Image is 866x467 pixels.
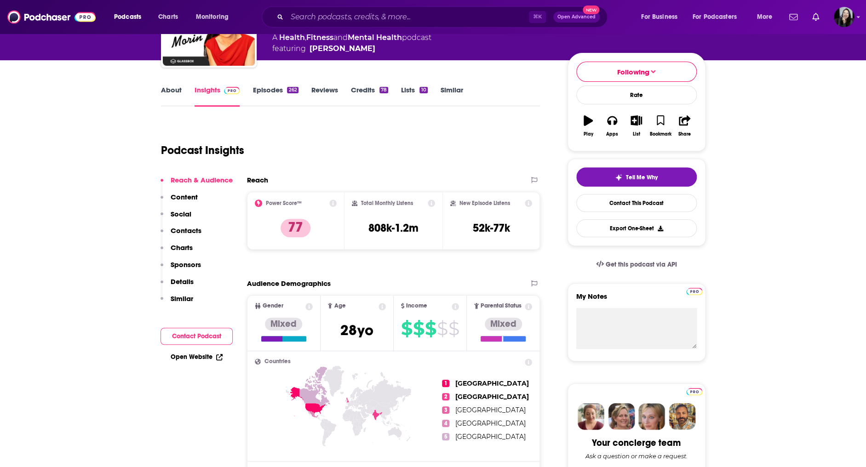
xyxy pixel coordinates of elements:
[455,433,525,441] span: [GEOGRAPHIC_DATA]
[750,10,784,24] button: open menu
[686,387,702,395] a: Pro website
[834,7,854,27] span: Logged in as marypoffenroth
[441,85,463,107] a: Similar
[455,419,525,427] span: [GEOGRAPHIC_DATA]
[585,452,688,460] div: Ask a question or make a request.
[669,403,695,430] img: Jon Profile
[196,11,229,23] span: Monitoring
[171,243,193,252] p: Charts
[306,33,333,42] a: Fitness
[576,194,697,212] a: Contact This Podcast
[448,321,459,336] span: $
[589,253,684,276] a: Get this podcast via API
[270,6,616,28] div: Search podcasts, credits, & more...
[265,318,302,330] div: Mixed
[578,403,604,430] img: Sydney Profile
[672,109,696,142] button: Share
[351,85,388,107] a: Credits78
[264,359,291,364] span: Countries
[473,221,510,235] h3: 52k-77k
[485,318,522,330] div: Mixed
[648,109,672,142] button: Bookmark
[757,11,772,23] span: More
[641,11,677,23] span: For Business
[617,68,649,76] span: Following
[333,33,348,42] span: and
[287,10,529,24] input: Search podcasts, credits, & more...
[252,85,298,107] a: Episodes262
[576,85,697,104] div: Rate
[608,403,635,430] img: Barbara Profile
[583,6,599,14] span: New
[171,176,233,184] p: Reach & Audience
[161,294,193,311] button: Similar
[7,8,96,26] a: Podchaser - Follow, Share and Rate Podcasts
[108,10,153,24] button: open menu
[272,43,431,54] span: featuring
[576,62,697,82] button: Following
[247,279,331,288] h2: Audience Demographics
[161,328,233,345] button: Contact Podcast
[171,277,194,286] p: Details
[649,131,671,137] div: Bookmark
[442,380,449,387] span: 1
[263,303,283,309] span: Gender
[348,33,402,42] a: Mental Health
[195,85,240,107] a: InsightsPodchaser Pro
[693,11,737,23] span: For Podcasters
[459,200,510,206] h2: New Episode Listens
[266,200,302,206] h2: Power Score™
[615,174,622,181] img: tell me why sparkle
[606,131,618,137] div: Apps
[279,33,305,42] a: Health
[442,420,449,427] span: 4
[305,33,306,42] span: ,
[361,200,413,206] h2: Total Monthly Listens
[310,43,375,54] a: Amy Morin
[189,10,241,24] button: open menu
[171,193,198,201] p: Content
[576,219,697,237] button: Export One-Sheet
[686,286,702,295] a: Pro website
[171,226,201,235] p: Contacts
[834,7,854,27] button: Show profile menu
[809,9,823,25] a: Show notifications dropdown
[626,174,658,181] span: Tell Me Why
[834,7,854,27] img: User Profile
[161,143,244,157] h1: Podcast Insights
[678,131,691,137] div: Share
[114,11,141,23] span: Podcasts
[161,85,182,107] a: About
[576,109,600,142] button: Play
[171,210,191,218] p: Social
[425,321,436,336] span: $
[592,437,681,449] div: Your concierge team
[686,388,702,395] img: Podchaser Pro
[557,15,596,19] span: Open Advanced
[379,87,388,93] div: 78
[638,403,665,430] img: Jules Profile
[406,303,427,309] span: Income
[633,131,640,137] div: List
[624,109,648,142] button: List
[161,226,201,243] button: Contacts
[281,219,310,237] p: 77
[529,11,546,23] span: ⌘ K
[605,261,677,268] span: Get this podcast via API
[687,10,750,24] button: open menu
[272,32,431,54] div: A podcast
[158,11,178,23] span: Charts
[161,176,233,193] button: Reach & Audience
[161,193,198,210] button: Content
[247,176,268,184] h2: Reach
[161,210,191,227] button: Social
[583,131,593,137] div: Play
[287,87,298,93] div: 262
[437,321,447,336] span: $
[635,10,689,24] button: open menu
[161,260,201,277] button: Sponsors
[481,303,522,309] span: Parental Status
[401,85,427,107] a: Lists10
[442,406,449,414] span: 3
[442,393,449,400] span: 2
